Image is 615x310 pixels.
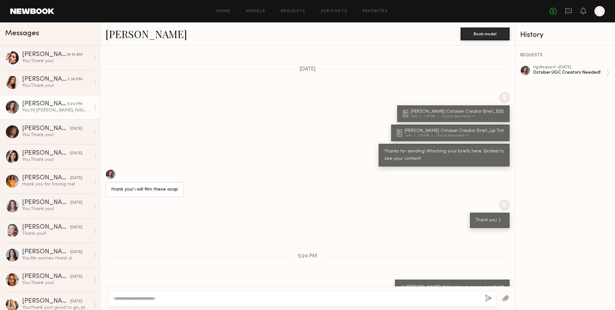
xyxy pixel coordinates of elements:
div: [DATE] [70,249,82,255]
a: ugcRequest •[DATE]October UGC Creators Needed! [533,65,610,80]
a: [PERSON_NAME] October Creator Brief_BEB.pdf1.18 MBClick to download [403,110,506,118]
div: ugc Request • [DATE] [533,65,606,69]
a: [PERSON_NAME] [105,27,187,41]
div: [PERSON_NAME] [22,52,67,58]
div: You: Thank you! [22,58,90,64]
div: [PERSON_NAME] [22,175,70,181]
div: [DATE] [70,200,82,206]
span: 5:24 PM [298,254,317,259]
span: Messages [5,30,39,37]
a: Book model [461,31,510,36]
div: You: Thank you! [22,280,90,286]
div: History [520,31,610,39]
div: .pdf [411,115,424,118]
div: [DATE] [70,274,82,280]
div: [DATE] [70,298,82,305]
div: [PERSON_NAME] October Creator Brief_Lip Tint [405,129,506,133]
div: Thank you!! [22,231,90,237]
a: [PERSON_NAME] October Creator Brief_Lip Tint.pdf1.18 MBClick to download [397,129,506,137]
a: E [594,6,605,16]
div: [DATE] [70,175,82,181]
a: Favorites [363,9,388,13]
button: Book model [461,28,510,40]
div: [PERSON_NAME] [22,126,70,132]
div: 7:26 PM [67,77,82,83]
div: .pdf [405,134,418,137]
div: Thank you :) [476,217,504,224]
div: You: Thank you! [22,132,90,138]
div: [DATE] [70,224,82,231]
div: [PERSON_NAME] [22,76,67,83]
div: You: No worries thank u! [22,255,90,261]
div: Thanks for sending! Attaching your briefs here. Excited to see your content! [384,148,504,163]
a: Job Posts [321,9,348,13]
div: [PERSON_NAME] [22,224,70,231]
div: thank you for having me! [22,181,90,187]
div: Click to download [436,134,468,137]
div: [PERSON_NAME] [22,200,70,206]
div: You: Thank you! [22,206,90,212]
div: Click to download [442,115,474,118]
div: Hi [PERSON_NAME], following up on your content! [401,284,504,291]
div: 10:15 AM [67,52,82,58]
div: [PERSON_NAME] October Creator Brief_BEB [411,110,506,114]
div: [DATE] [70,126,82,132]
div: October UGC Creators Needed! [533,69,606,76]
div: thank you! i will film these asap [111,186,178,193]
div: [PERSON_NAME] [22,101,67,107]
div: 1.18 MB [424,115,442,118]
div: REQUESTS [520,53,610,58]
a: Home [216,9,231,13]
a: Models [246,9,265,13]
div: [PERSON_NAME] [22,273,70,280]
a: Requests [281,9,306,13]
span: [DATE] [299,67,316,72]
div: 5:24 PM [67,101,82,107]
div: [PERSON_NAME] [22,249,70,255]
div: [PERSON_NAME] [22,298,70,305]
div: [DATE] [70,151,82,157]
div: You: Thank you! [22,83,90,89]
div: You: Thank you! [22,157,90,163]
div: [PERSON_NAME] [22,150,70,157]
div: 1.18 MB [418,134,436,137]
div: You: Hi [PERSON_NAME], following up on your content! [22,107,90,113]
